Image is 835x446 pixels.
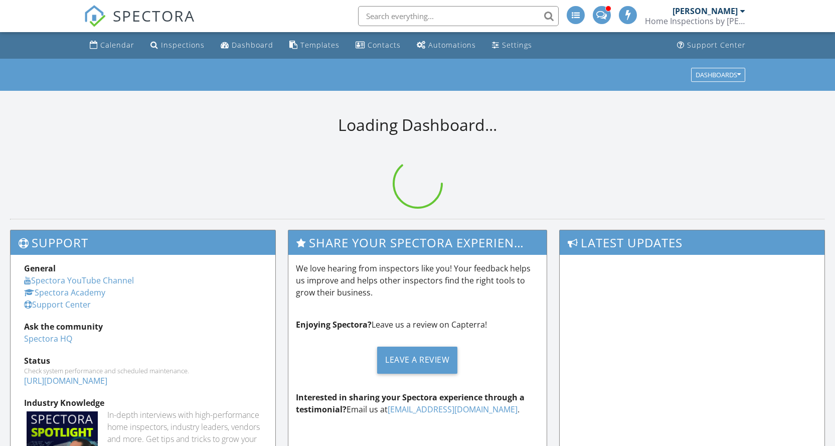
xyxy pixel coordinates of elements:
div: Leave a Review [377,347,457,374]
div: Templates [300,40,340,50]
a: Inspections [146,36,209,55]
strong: Interested in sharing your Spectora experience through a testimonial? [296,392,525,415]
a: Contacts [352,36,405,55]
div: Inspections [161,40,205,50]
div: Ask the community [24,321,262,333]
div: [PERSON_NAME] [673,6,738,16]
a: Dashboard [217,36,277,55]
div: Calendar [100,40,134,50]
strong: General [24,263,56,274]
p: We love hearing from inspectors like you! Your feedback helps us improve and helps other inspecto... [296,262,540,299]
div: Automations [428,40,476,50]
a: Automations (Advanced) [413,36,480,55]
button: Dashboards [691,68,745,82]
div: Check system performance and scheduled maintenance. [24,367,262,375]
div: Dashboards [696,71,741,78]
p: Email us at . [296,391,540,415]
a: Calendar [86,36,138,55]
input: Search everything... [358,6,559,26]
a: Support Center [24,299,91,310]
div: Industry Knowledge [24,397,262,409]
div: Status [24,355,262,367]
strong: Enjoying Spectora? [296,319,372,330]
h3: Share Your Spectora Experience [288,230,547,255]
div: Settings [502,40,532,50]
a: Spectora Academy [24,287,105,298]
div: Home Inspections by Bob Geddes [645,16,745,26]
a: Templates [285,36,344,55]
a: Leave a Review [296,339,540,381]
a: Spectora HQ [24,333,72,344]
a: Settings [488,36,536,55]
a: [URL][DOMAIN_NAME] [24,375,107,386]
p: Leave us a review on Capterra! [296,319,540,331]
a: [EMAIL_ADDRESS][DOMAIN_NAME] [388,404,518,415]
div: Dashboard [232,40,273,50]
a: Spectora YouTube Channel [24,275,134,286]
div: Support Center [687,40,746,50]
h3: Latest Updates [560,230,824,255]
a: Support Center [673,36,750,55]
span: SPECTORA [113,5,195,26]
h3: Support [11,230,275,255]
div: Contacts [368,40,401,50]
a: SPECTORA [84,14,195,35]
img: The Best Home Inspection Software - Spectora [84,5,106,27]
